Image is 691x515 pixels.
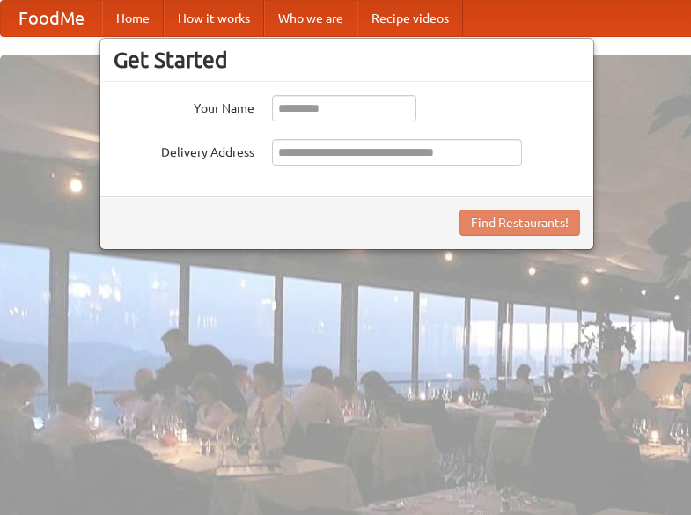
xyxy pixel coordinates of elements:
[102,1,164,36] a: Home
[114,139,254,161] label: Delivery Address
[164,1,264,36] a: How it works
[459,210,580,236] button: Find Restaurants!
[114,47,580,73] h3: Get Started
[357,1,463,36] a: Recipe videos
[264,1,357,36] a: Who we are
[1,1,102,36] a: FoodMe
[114,95,254,117] label: Your Name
